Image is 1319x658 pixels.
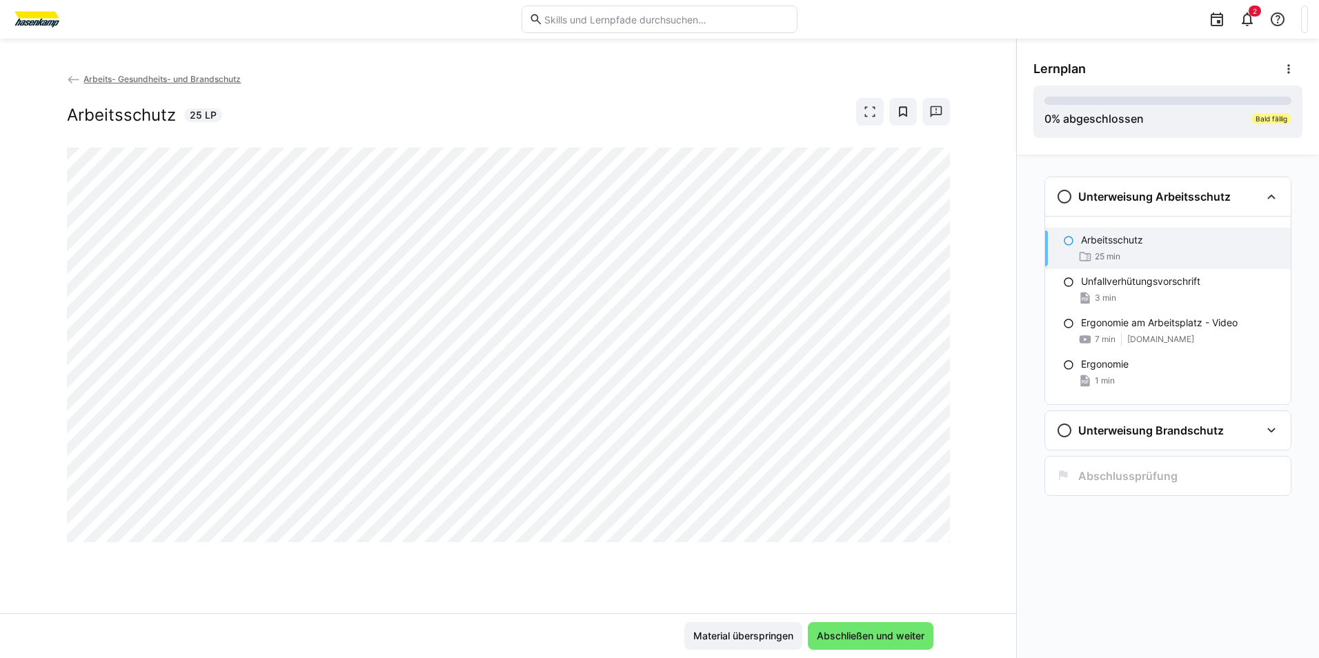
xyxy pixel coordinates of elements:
a: Arbeits- Gesundheits- und Brandschutz [67,74,241,84]
p: Unfallverhütungsvorschrift [1081,275,1200,288]
p: Ergonomie [1081,357,1129,371]
span: [DOMAIN_NAME] [1127,334,1194,345]
span: Arbeits- Gesundheits- und Brandschutz [83,74,241,84]
span: Abschließen und weiter [815,629,926,643]
span: 3 min [1095,292,1116,303]
span: Lernplan [1033,61,1086,77]
span: 2 [1253,7,1257,15]
p: Ergonomie am Arbeitsplatz - Video [1081,316,1238,330]
p: Arbeitsschutz [1081,233,1143,247]
span: 1 min [1095,375,1115,386]
button: Material überspringen [684,622,802,650]
div: Bald fällig [1251,113,1291,124]
span: 0 [1044,112,1051,126]
h3: Abschlussprüfung [1078,469,1178,483]
h3: Unterweisung Arbeitsschutz [1078,190,1231,203]
span: 25 LP [190,108,217,122]
h2: Arbeitsschutz [67,105,176,126]
div: % abgeschlossen [1044,110,1144,127]
input: Skills und Lernpfade durchsuchen… [543,13,790,26]
span: 7 min [1095,334,1115,345]
span: 25 min [1095,251,1120,262]
h3: Unterweisung Brandschutz [1078,423,1224,437]
button: Abschließen und weiter [808,622,933,650]
span: Material überspringen [691,629,795,643]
